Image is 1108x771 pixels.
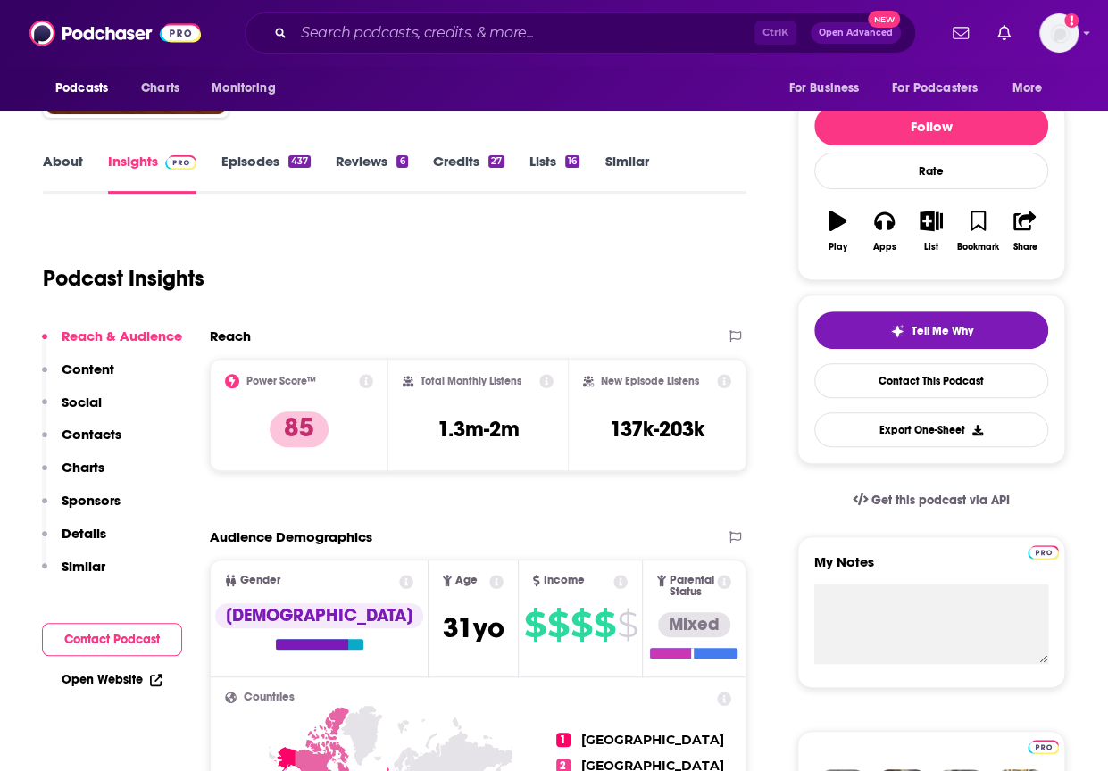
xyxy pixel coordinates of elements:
[892,76,978,101] span: For Podcasters
[754,21,796,45] span: Ctrl K
[210,327,251,344] h2: Reach
[1012,242,1037,253] div: Share
[29,16,201,50] img: Podchaser - Follow, Share and Rate Podcasts
[396,155,407,168] div: 6
[838,478,1024,522] a: Get this podcast via API
[455,575,478,586] span: Age
[43,71,131,105] button: open menu
[990,18,1018,48] a: Show notifications dropdown
[129,71,190,105] a: Charts
[141,76,179,101] span: Charts
[42,558,105,591] button: Similar
[658,612,730,637] div: Mixed
[908,199,954,263] button: List
[42,394,102,427] button: Social
[244,692,295,703] span: Countries
[873,242,896,253] div: Apps
[556,733,571,747] span: 1
[946,18,976,48] a: Show notifications dropdown
[570,610,591,639] span: $
[811,22,901,44] button: Open AdvancedNew
[581,732,724,748] span: [GEOGRAPHIC_DATA]
[108,153,196,194] a: InsightsPodchaser Pro
[42,492,121,525] button: Sponsors
[890,324,904,338] img: tell me why sparkle
[616,610,637,639] span: $
[788,76,859,101] span: For Business
[212,76,275,101] span: Monitoring
[1028,740,1059,754] img: Podchaser Pro
[861,199,907,263] button: Apps
[55,76,108,101] span: Podcasts
[814,153,1048,189] div: Rate
[1039,13,1079,53] img: User Profile
[43,265,204,292] h1: Podcast Insights
[62,327,182,344] p: Reach & Audience
[871,493,1010,508] span: Get this podcast via API
[62,459,104,476] p: Charts
[210,528,372,545] h2: Audience Demographics
[42,361,114,394] button: Content
[42,525,106,558] button: Details
[868,11,900,28] span: New
[1000,71,1065,105] button: open menu
[814,311,1048,349] button: tell me why sparkleTell Me Why
[601,375,699,387] h2: New Episode Listens
[544,575,585,586] span: Income
[215,603,423,628] div: [DEMOGRAPHIC_DATA]
[42,426,121,459] button: Contacts
[437,416,519,443] h3: 1.3m-2m
[42,327,182,361] button: Reach & Audience
[1064,13,1079,28] svg: Add a profile image
[1039,13,1079,53] span: Logged in as evankrask
[240,575,280,586] span: Gender
[42,459,104,492] button: Charts
[814,553,1048,584] label: My Notes
[246,375,316,387] h2: Power Score™
[1002,199,1048,263] button: Share
[670,575,714,598] span: Parental Status
[42,623,182,656] button: Contact Podcast
[1012,76,1043,101] span: More
[62,558,105,575] p: Similar
[43,153,83,194] a: About
[336,153,407,194] a: Reviews6
[1028,543,1059,560] a: Pro website
[62,492,121,509] p: Sponsors
[62,525,106,542] p: Details
[880,71,1004,105] button: open menu
[954,199,1001,263] button: Bookmark
[1028,737,1059,754] a: Pro website
[529,153,579,194] a: Lists16
[829,242,847,253] div: Play
[165,155,196,170] img: Podchaser Pro
[245,12,916,54] div: Search podcasts, credits, & more...
[288,155,311,168] div: 437
[488,155,504,168] div: 27
[294,19,754,47] input: Search podcasts, credits, & more...
[62,394,102,410] p: Social
[604,153,648,194] a: Similar
[546,610,568,639] span: $
[1039,13,1079,53] button: Show profile menu
[593,610,614,639] span: $
[199,71,298,105] button: open menu
[221,153,311,194] a: Episodes437
[62,426,121,443] p: Contacts
[443,610,504,645] span: 31 yo
[270,411,329,447] p: 85
[565,155,579,168] div: 16
[1028,545,1059,560] img: Podchaser Pro
[433,153,504,194] a: Credits27
[912,324,973,338] span: Tell Me Why
[62,361,114,377] p: Content
[523,610,545,639] span: $
[610,416,704,443] h3: 137k-203k
[819,29,893,37] span: Open Advanced
[814,106,1048,145] button: Follow
[814,412,1048,447] button: Export One-Sheet
[814,199,861,263] button: Play
[62,672,162,687] a: Open Website
[924,242,938,253] div: List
